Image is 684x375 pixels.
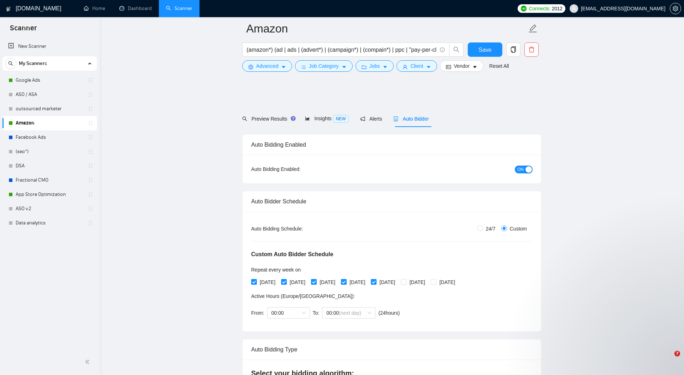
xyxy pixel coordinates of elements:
[339,310,361,316] span: (next day)
[16,202,83,216] a: ASO v.2
[521,6,527,11] img: upwork-logo.png
[2,39,97,54] li: New Scanner
[251,293,355,299] span: Active Hours ( Europe/[GEOGRAPHIC_DATA] ):
[16,159,83,173] a: DSA
[410,62,423,70] span: Client
[16,173,83,187] a: Fractional CMO
[119,5,152,11] a: dashboardDashboard
[281,64,286,70] span: caret-down
[406,278,428,286] span: [DATE]
[393,116,398,121] span: robot
[507,225,530,233] span: Custom
[242,116,294,122] span: Preview Results
[301,64,306,70] span: bars
[19,56,47,71] span: My Scanners
[454,62,470,70] span: Vendor
[436,278,458,286] span: [DATE]
[483,225,498,233] span: 24/7
[305,116,348,121] span: Insights
[256,62,278,70] span: Advanced
[362,64,367,70] span: folder
[529,5,550,12] span: Connects:
[88,77,93,83] span: holder
[670,3,681,14] button: setting
[369,62,380,70] span: Jobs
[88,135,93,140] span: holder
[251,225,345,233] div: Auto Bidding Schedule:
[85,358,92,365] span: double-left
[16,102,83,116] a: outsourced marketer
[506,42,520,57] button: copy
[166,5,192,11] a: searchScanner
[251,191,533,212] div: Auto Bidder Schedule
[251,267,301,273] span: Repeat every week on
[397,60,437,72] button: userClientcaret-down
[242,116,247,121] span: search
[552,5,563,12] span: 2012
[450,46,463,53] span: search
[517,166,524,173] span: ON
[347,278,368,286] span: [DATE]
[377,278,398,286] span: [DATE]
[16,87,83,102] a: ASO / ASA
[2,56,97,230] li: My Scanners
[5,61,16,66] span: search
[660,351,677,368] iframe: Intercom live chat
[360,116,382,122] span: Alerts
[571,6,576,11] span: user
[378,310,400,316] span: ( 24 hours)
[440,47,445,52] span: info-circle
[88,149,93,154] span: holder
[287,278,308,286] span: [DATE]
[4,23,42,38] span: Scanner
[16,116,83,130] a: Amazon
[524,42,539,57] button: delete
[449,42,463,57] button: search
[674,351,680,356] span: 7
[16,73,83,87] a: Google Ads
[295,60,352,72] button: barsJob Categorycaret-down
[247,45,437,54] input: Search Freelance Jobs...
[271,308,306,318] span: 00:00
[88,206,93,212] span: holder
[5,58,16,69] button: search
[8,39,91,54] a: New Scanner
[88,163,93,169] span: holder
[478,45,491,54] span: Save
[333,115,349,123] span: NEW
[242,60,292,72] button: settingAdvancedcaret-down
[290,115,296,122] div: Tooltip anchor
[313,310,320,316] span: To:
[84,5,105,11] a: homeHome
[356,60,394,72] button: folderJobscaret-down
[446,64,451,70] span: idcard
[326,308,371,318] span: 00:00
[393,116,429,122] span: Auto Bidder
[246,20,527,37] input: Scanner name...
[472,64,477,70] span: caret-down
[342,64,347,70] span: caret-down
[670,6,681,11] a: setting
[257,278,278,286] span: [DATE]
[383,64,388,70] span: caret-down
[16,187,83,202] a: App Store Optimization
[251,310,264,316] span: From:
[251,165,345,173] div: Auto Bidding Enabled:
[251,250,333,259] h5: Custom Auto Bidder Schedule
[88,92,93,97] span: holder
[16,145,83,159] a: (seo*)
[305,116,310,121] span: area-chart
[403,64,408,70] span: user
[251,339,533,360] div: Auto Bidding Type
[360,116,365,121] span: notification
[6,3,11,15] img: logo
[88,106,93,112] span: holder
[489,62,509,70] a: Reset All
[16,130,83,145] a: Facebook Ads
[317,278,338,286] span: [DATE]
[468,42,502,57] button: Save
[525,46,538,53] span: delete
[507,46,520,53] span: copy
[16,216,83,230] a: Data analytics
[309,62,338,70] span: Job Category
